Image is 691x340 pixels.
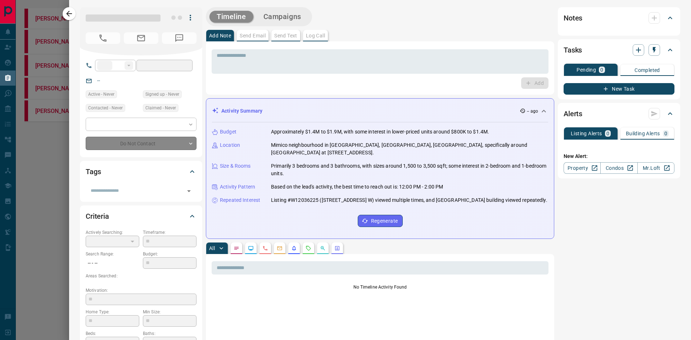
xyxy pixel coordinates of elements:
[86,330,139,337] p: Beds:
[271,196,547,204] p: Listing #W12036225 ([STREET_ADDRESS] W) viewed multiple times, and [GEOGRAPHIC_DATA] building vie...
[143,309,197,315] p: Min Size:
[606,131,609,136] p: 0
[220,128,236,136] p: Budget
[86,287,197,294] p: Motivation:
[88,104,123,112] span: Contacted - Never
[334,245,340,251] svg: Agent Actions
[358,215,403,227] button: Regenerate
[306,245,311,251] svg: Requests
[184,186,194,196] button: Open
[571,131,602,136] p: Listing Alerts
[86,309,139,315] p: Home Type:
[271,141,548,157] p: Mimico neighbourhood in [GEOGRAPHIC_DATA], [GEOGRAPHIC_DATA], [GEOGRAPHIC_DATA], specifically aro...
[271,128,489,136] p: Approximately $1.4M to $1.9M, with some interest in lower-priced units around $800K to $1.4M.
[209,246,215,251] p: All
[564,83,674,95] button: New Task
[564,108,582,119] h2: Alerts
[86,137,197,150] div: Do Not Contact
[271,162,548,177] p: Primarily 3 bedrooms and 3 bathrooms, with sizes around 1,500 to 3,500 sqft; some interest in 2-b...
[271,183,443,191] p: Based on the lead's activity, the best time to reach out is: 12:00 PM - 2:00 PM
[564,41,674,59] div: Tasks
[162,32,197,44] span: No Number
[262,245,268,251] svg: Calls
[220,196,260,204] p: Repeated Interest
[143,229,197,236] p: Timeframe:
[564,153,674,160] p: New Alert:
[234,245,239,251] svg: Notes
[145,104,176,112] span: Claimed - Never
[527,108,538,114] p: -- ago
[564,9,674,27] div: Notes
[320,245,326,251] svg: Opportunities
[143,330,197,337] p: Baths:
[86,166,101,177] h2: Tags
[564,44,582,56] h2: Tasks
[577,67,596,72] p: Pending
[86,32,120,44] span: No Number
[220,183,255,191] p: Activity Pattern
[86,229,139,236] p: Actively Searching:
[637,162,674,174] a: Mr.Loft
[564,162,601,174] a: Property
[86,210,109,222] h2: Criteria
[248,245,254,251] svg: Lead Browsing Activity
[209,33,231,38] p: Add Note
[88,91,114,98] span: Active - Never
[600,67,603,72] p: 0
[564,105,674,122] div: Alerts
[256,11,308,23] button: Campaigns
[143,251,197,257] p: Budget:
[86,163,197,180] div: Tags
[564,12,582,24] h2: Notes
[291,245,297,251] svg: Listing Alerts
[97,78,100,83] a: --
[626,131,660,136] p: Building Alerts
[86,251,139,257] p: Search Range:
[220,162,251,170] p: Size & Rooms
[600,162,637,174] a: Condos
[86,273,197,279] p: Areas Searched:
[209,11,253,23] button: Timeline
[86,208,197,225] div: Criteria
[86,257,139,269] p: -- - --
[124,32,158,44] span: No Email
[221,107,262,115] p: Activity Summary
[634,68,660,73] p: Completed
[664,131,667,136] p: 0
[277,245,283,251] svg: Emails
[220,141,240,149] p: Location
[212,104,548,118] div: Activity Summary-- ago
[145,91,179,98] span: Signed up - Never
[212,284,548,290] p: No Timeline Activity Found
